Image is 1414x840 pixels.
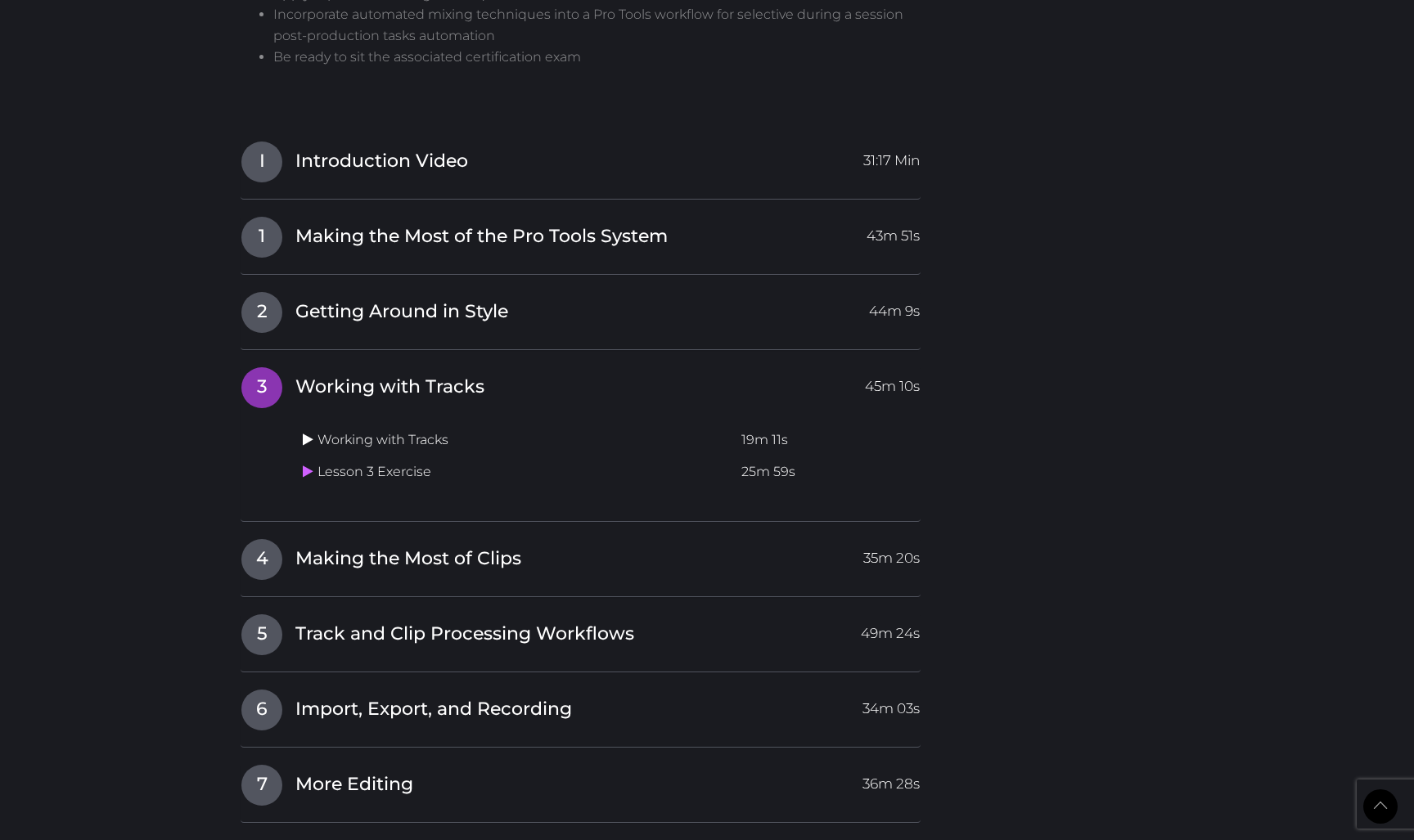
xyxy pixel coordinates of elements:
a: 4Making the Most of Clips35m 20s [241,538,921,573]
span: 5 [241,614,282,655]
span: 36m 28s [862,765,920,794]
span: 43m 51s [867,217,920,246]
a: 6Import, Export, and Recording34m 03s [241,689,921,723]
span: Working with Tracks [295,375,484,400]
span: 49m 24s [861,614,920,644]
span: 3 [241,367,282,408]
span: 44m 9s [869,292,920,321]
span: 35m 20s [863,539,920,568]
a: 3Working with Tracks45m 10s [241,366,921,401]
span: 34m 03s [862,690,920,719]
span: Track and Clip Processing Workflows [295,622,634,647]
span: Making the Most of Clips [295,546,521,572]
span: Making the Most of the Pro Tools System [295,224,668,249]
li: Be ready to sit the associated certification exam [273,47,934,68]
span: 6 [241,690,282,730]
span: Import, Export, and Recording [295,697,572,722]
a: 1Making the Most of the Pro Tools System43m 51s [241,216,921,250]
td: Working with Tracks [296,424,735,456]
a: 2Getting Around in Style44m 9s [241,291,921,326]
a: 5Track and Clip Processing Workflows49m 24s [241,613,921,648]
span: More Editing [295,772,413,797]
a: 7More Editing36m 28s [241,764,921,798]
td: Lesson 3 Exercise [296,456,735,488]
td: 25m 59s [735,456,921,488]
span: 1 [241,217,282,258]
span: 7 [241,765,282,806]
a: IIntroduction Video31:17 Min [241,141,921,175]
li: Incorporate automated mixing techniques into a Pro Tools workflow for selective during a session ... [273,4,934,46]
span: 45m 10s [865,367,920,397]
a: Back to Top [1363,789,1398,824]
span: 31:17 Min [863,141,920,171]
span: Getting Around in Style [295,299,508,325]
span: Introduction Video [295,149,468,174]
td: 19m 11s [735,424,921,456]
span: 4 [241,539,282,580]
span: I [241,141,282,182]
span: 2 [241,292,282,333]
